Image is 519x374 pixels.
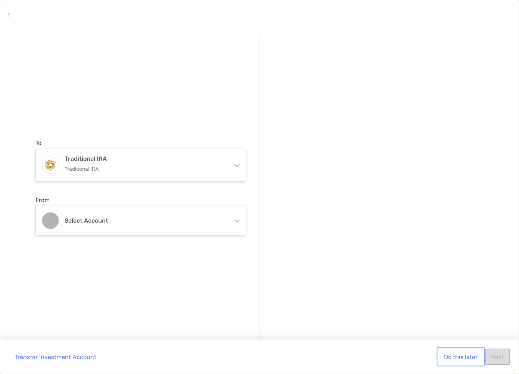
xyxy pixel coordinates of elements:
[438,349,484,365] button: Do this later
[35,139,41,147] label: To
[65,164,226,174] p: Traditional IRA
[65,217,226,224] h4: Select account
[9,349,102,365] button: Transfer Investment Account
[35,197,50,204] label: From
[42,157,59,173] img: Traditional IRA
[65,155,226,162] h4: Traditional IRA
